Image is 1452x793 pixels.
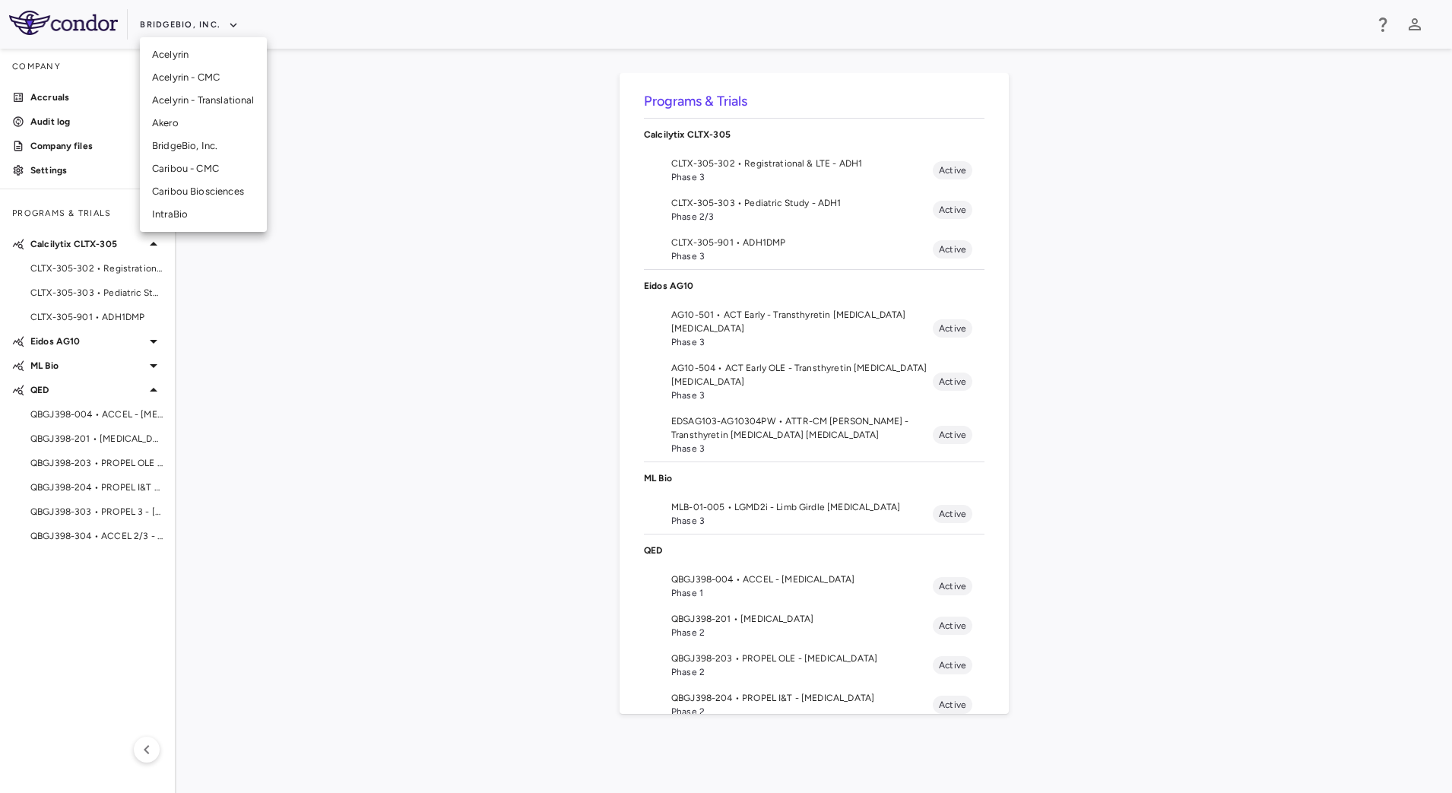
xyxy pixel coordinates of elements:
li: Akero [140,112,267,135]
li: Acelyrin [140,43,267,66]
li: Acelyrin - Translational [140,89,267,112]
li: Caribou - CMC [140,157,267,180]
li: Caribou Biosciences [140,180,267,203]
li: BridgeBio, Inc. [140,135,267,157]
li: Acelyrin - CMC [140,66,267,89]
li: IntraBio [140,203,267,226]
ul: Menu [140,37,267,232]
